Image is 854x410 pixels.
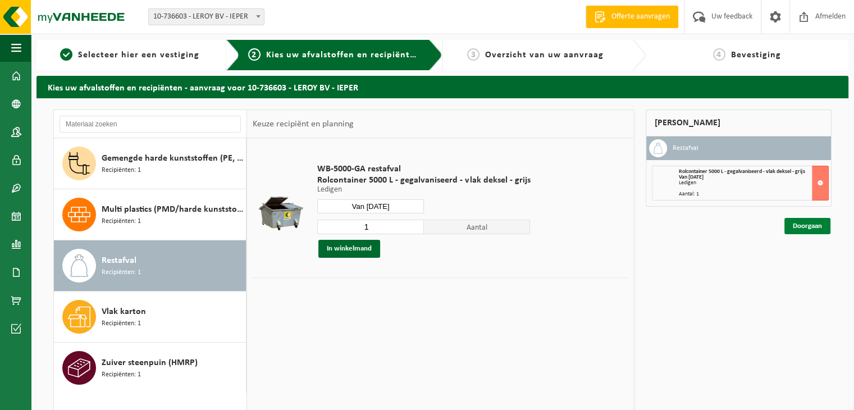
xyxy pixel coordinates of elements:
span: 4 [713,48,725,61]
span: 1 [60,48,72,61]
span: Gemengde harde kunststoffen (PE, PP en PVC), recycleerbaar (industrieel) [102,152,243,165]
span: Rolcontainer 5000 L - gegalvaniseerd - vlak deksel - grijs [679,168,805,175]
div: Ledigen [679,180,829,186]
span: Vlak karton [102,305,146,318]
span: 10-736603 - LEROY BV - IEPER [148,8,264,25]
button: Vlak karton Recipiënten: 1 [54,291,246,343]
div: Keuze recipiënt en planning [247,110,359,138]
button: In winkelmand [318,240,380,258]
span: Multi plastics (PMD/harde kunststoffen/spanbanden/EPS/folie naturel/folie gemengd) [102,203,243,216]
span: Overzicht van uw aanvraag [485,51,604,60]
button: Multi plastics (PMD/harde kunststoffen/spanbanden/EPS/folie naturel/folie gemengd) Recipiënten: 1 [54,189,246,240]
span: Recipiënten: 1 [102,318,141,329]
h2: Kies uw afvalstoffen en recipiënten - aanvraag voor 10-736603 - LEROY BV - IEPER [36,76,848,98]
span: Selecteer hier een vestiging [78,51,199,60]
span: Recipiënten: 1 [102,267,141,278]
span: Zuiver steenpuin (HMRP) [102,356,198,370]
input: Materiaal zoeken [60,116,241,133]
button: Gemengde harde kunststoffen (PE, PP en PVC), recycleerbaar (industrieel) Recipiënten: 1 [54,138,246,189]
span: 3 [467,48,479,61]
div: Aantal: 1 [679,192,829,197]
span: Recipiënten: 1 [102,165,141,176]
input: Selecteer datum [317,199,424,213]
span: Kies uw afvalstoffen en recipiënten [266,51,421,60]
strong: Van [DATE] [679,174,704,180]
span: Offerte aanvragen [609,11,673,22]
span: 2 [248,48,261,61]
span: 10-736603 - LEROY BV - IEPER [149,9,264,25]
span: Aantal [424,220,531,234]
button: Zuiver steenpuin (HMRP) Recipiënten: 1 [54,343,246,393]
a: Offerte aanvragen [586,6,678,28]
a: Doorgaan [784,218,830,234]
span: Bevestiging [731,51,781,60]
span: Recipiënten: 1 [102,216,141,227]
div: [PERSON_NAME] [646,110,832,136]
button: Restafval Recipiënten: 1 [54,240,246,291]
span: WB-5000-GA restafval [317,163,530,175]
span: Rolcontainer 5000 L - gegalvaniseerd - vlak deksel - grijs [317,175,530,186]
span: Restafval [102,254,136,267]
span: Recipiënten: 1 [102,370,141,380]
p: Ledigen [317,186,530,194]
h3: Restafval [673,139,698,157]
a: 1Selecteer hier een vestiging [42,48,217,62]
